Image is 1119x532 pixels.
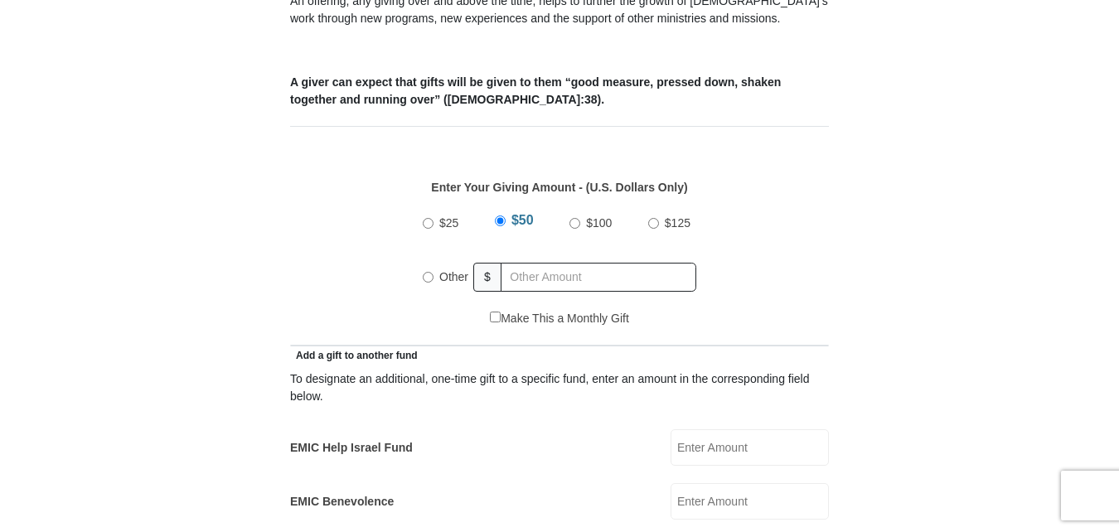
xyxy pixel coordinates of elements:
[490,312,501,322] input: Make This a Monthly Gift
[439,216,458,230] span: $25
[290,75,781,106] b: A giver can expect that gifts will be given to them “good measure, pressed down, shaken together ...
[439,270,468,283] span: Other
[511,213,534,227] span: $50
[473,263,501,292] span: $
[290,370,829,405] div: To designate an additional, one-time gift to a specific fund, enter an amount in the correspondin...
[671,483,829,520] input: Enter Amount
[290,350,418,361] span: Add a gift to another fund
[490,310,629,327] label: Make This a Monthly Gift
[290,439,413,457] label: EMIC Help Israel Fund
[501,263,696,292] input: Other Amount
[665,216,690,230] span: $125
[671,429,829,466] input: Enter Amount
[431,181,687,194] strong: Enter Your Giving Amount - (U.S. Dollars Only)
[586,216,612,230] span: $100
[290,493,394,510] label: EMIC Benevolence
